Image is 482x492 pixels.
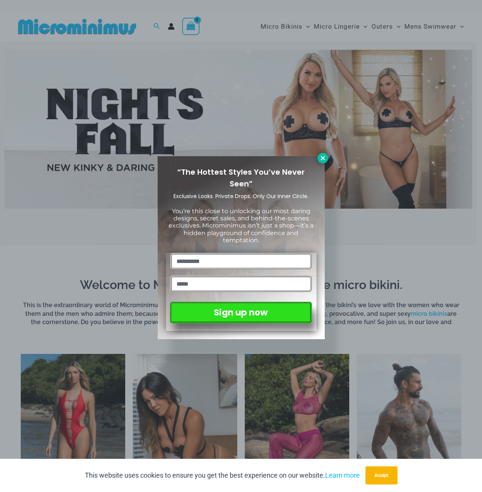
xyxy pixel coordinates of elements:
p: This website uses cookies to ensure you get the best experience on our website. [85,470,360,481]
button: Sign up now [170,302,312,323]
span: You’re this close to unlocking our most daring designs, secret sales, and behind-the-scenes exclu... [169,208,313,244]
a: Learn more [325,471,360,479]
span: “The Hottest Styles You’ve Never Seen” [177,167,305,189]
span: Exclusive Looks. Private Drops. Only Our Inner Circle. [173,192,309,200]
button: Accept [365,466,398,484]
button: Close [318,153,328,163]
